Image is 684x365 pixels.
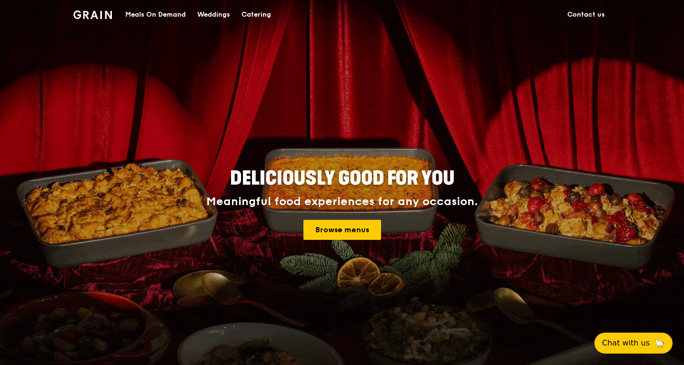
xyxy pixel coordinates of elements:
[171,195,513,208] div: Meaningful food experiences for any occasion.
[241,0,271,29] div: Catering
[191,0,236,29] a: Weddings
[562,0,611,29] a: Contact us
[125,0,186,29] div: Meals On Demand
[73,10,112,19] img: Grain
[230,167,454,190] span: Deliciously good for you
[654,337,665,349] span: 🦙
[594,333,673,354] button: Chat with us🦙
[602,337,650,349] span: Chat with us
[197,0,230,29] div: Weddings
[303,220,381,240] a: Browse menus
[236,0,277,29] a: Catering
